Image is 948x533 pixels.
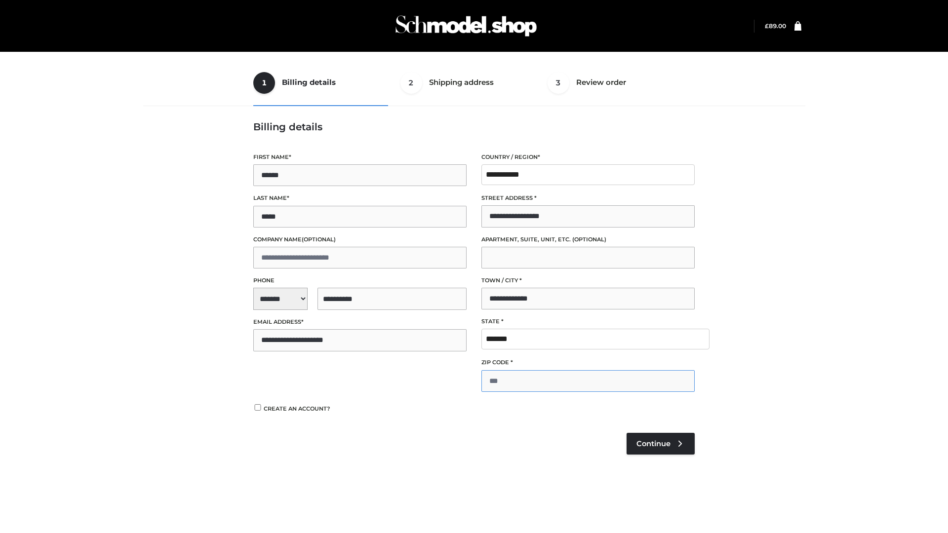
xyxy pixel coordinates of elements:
span: £ [765,22,769,30]
span: Create an account? [264,405,330,412]
label: Apartment, suite, unit, etc. [481,235,695,244]
span: (optional) [572,236,606,243]
label: Street address [481,193,695,203]
label: Email address [253,317,467,327]
label: Company name [253,235,467,244]
label: Phone [253,276,467,285]
label: State [481,317,695,326]
span: Continue [636,439,671,448]
label: Last name [253,193,467,203]
bdi: 89.00 [765,22,786,30]
label: ZIP Code [481,358,695,367]
img: Schmodel Admin 964 [392,6,540,45]
h3: Billing details [253,121,695,133]
label: Town / City [481,276,695,285]
a: £89.00 [765,22,786,30]
span: (optional) [302,236,336,243]
input: Create an account? [253,404,262,411]
a: Continue [627,433,695,455]
label: Country / Region [481,152,695,162]
label: First name [253,152,467,162]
